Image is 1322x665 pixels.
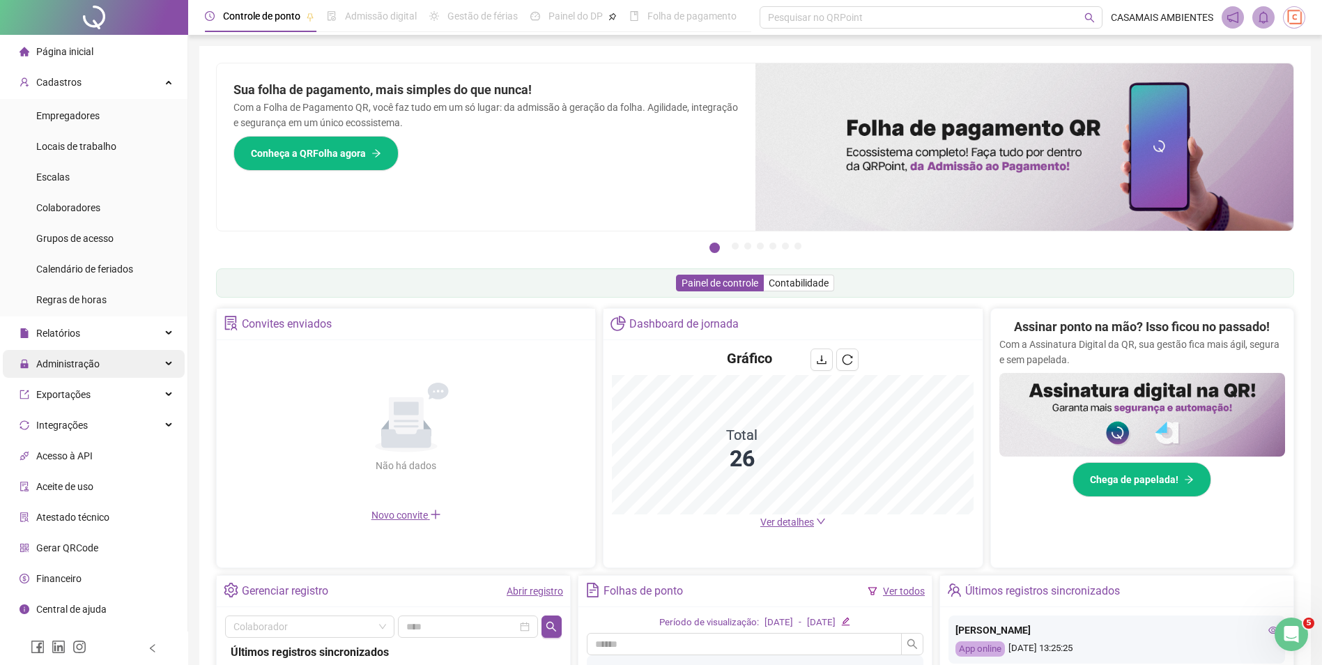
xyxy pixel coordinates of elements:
div: Período de visualização: [659,616,759,630]
span: Folha de pagamento [647,10,737,22]
span: Gerar QRCode [36,542,98,553]
img: 65236 [1284,7,1305,28]
span: dollar [20,574,29,583]
span: Admissão digital [345,10,417,22]
span: file-text [585,583,600,597]
span: pushpin [608,13,617,21]
span: info-circle [20,604,29,614]
span: notification [1227,11,1239,24]
h2: Sua folha de pagamento, mais simples do que nunca! [233,80,739,100]
span: pushpin [306,13,314,21]
span: Gestão de férias [447,10,518,22]
span: Aceite de uso [36,481,93,492]
span: arrow-right [371,148,381,158]
div: Últimos registros sincronizados [231,643,556,661]
span: sync [20,420,29,430]
iframe: Intercom live chat [1275,618,1308,651]
span: team [947,583,962,597]
span: api [20,451,29,461]
span: Página inicial [36,46,93,57]
span: Regras de horas [36,294,107,305]
span: reload [842,354,853,365]
span: audit [20,482,29,491]
div: - [799,616,801,630]
span: Painel de controle [682,277,758,289]
span: file [20,328,29,338]
button: Chega de papelada! [1073,462,1211,497]
span: Atestado técnico [36,512,109,523]
span: edit [841,617,850,626]
span: Cadastros [36,77,82,88]
span: facebook [31,640,45,654]
p: Com a Folha de Pagamento QR, você faz tudo em um só lugar: da admissão à geração da folha. Agilid... [233,100,739,130]
a: Ver todos [883,586,925,597]
span: 5 [1303,618,1314,629]
span: linkedin [52,640,66,654]
span: pie-chart [610,316,625,330]
h4: Gráfico [727,349,772,368]
span: search [907,639,918,650]
span: Exportações [36,389,91,400]
span: Grupos de acesso [36,233,114,244]
div: Dashboard de jornada [629,312,739,336]
span: solution [20,512,29,522]
span: Relatórios [36,328,80,339]
button: 3 [744,243,751,250]
span: Colaboradores [36,202,100,213]
div: Não há dados [342,458,470,473]
span: plus [430,509,441,520]
div: App online [955,641,1005,657]
a: Ver detalhes down [760,517,826,528]
p: Com a Assinatura Digital da QR, sua gestão fica mais ágil, segura e sem papelada. [999,337,1285,367]
span: Administração [36,358,100,369]
div: [DATE] [764,616,793,630]
span: Contabilidade [769,277,829,289]
span: eye [1268,625,1278,635]
span: arrow-right [1184,475,1194,484]
span: setting [224,583,238,597]
span: bell [1257,11,1270,24]
span: search [546,621,557,632]
span: left [148,643,157,653]
span: down [816,517,826,526]
div: [DATE] [807,616,836,630]
a: Abrir registro [507,586,563,597]
span: sun [429,11,439,21]
span: Ver detalhes [760,517,814,528]
div: [DATE] 13:25:25 [955,641,1278,657]
button: 2 [732,243,739,250]
span: Calendário de feriados [36,263,133,275]
div: Gerenciar registro [242,579,328,603]
span: CASAMAIS AMBIENTES [1111,10,1213,25]
div: Últimos registros sincronizados [965,579,1120,603]
span: Financeiro [36,573,82,584]
span: export [20,390,29,399]
div: [PERSON_NAME] [955,622,1278,638]
span: Acesso à API [36,450,93,461]
button: 4 [757,243,764,250]
span: filter [868,586,877,596]
span: Controle de ponto [223,10,300,22]
span: user-add [20,77,29,87]
span: solution [224,316,238,330]
span: home [20,47,29,56]
span: instagram [72,640,86,654]
div: Folhas de ponto [604,579,683,603]
button: 5 [769,243,776,250]
span: clock-circle [205,11,215,21]
span: Empregadores [36,110,100,121]
span: Novo convite [371,510,441,521]
div: Convites enviados [242,312,332,336]
span: lock [20,359,29,369]
button: 7 [794,243,801,250]
span: Conheça a QRFolha agora [251,146,366,161]
span: Locais de trabalho [36,141,116,152]
span: Chega de papelada! [1090,472,1178,487]
button: 6 [782,243,789,250]
img: banner%2F02c71560-61a6-44d4-94b9-c8ab97240462.png [999,373,1285,457]
img: banner%2F8d14a306-6205-4263-8e5b-06e9a85ad873.png [755,63,1294,231]
button: Conheça a QRFolha agora [233,136,399,171]
span: file-done [327,11,337,21]
span: Integrações [36,420,88,431]
span: dashboard [530,11,540,21]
